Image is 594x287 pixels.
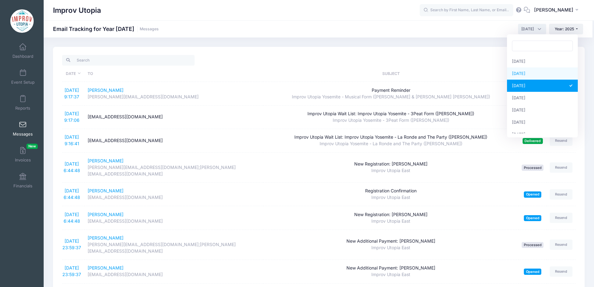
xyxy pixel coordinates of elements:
a: [DATE] 9:17:37 [64,87,79,99]
a: Event Setup [8,66,38,88]
input: Search [62,55,195,66]
h1: Improv Utopia [53,3,101,17]
th: Subject: activate to sort column ascending [263,66,519,82]
span: Event Setup [11,80,35,85]
a: Resend [550,266,573,277]
a: Financials [8,170,38,191]
div: Improv Utopia East [266,271,515,278]
div: [PERSON_NAME] [88,188,260,194]
span: New [27,144,38,149]
li: [DATE] [507,104,578,116]
span: Delivered [523,138,543,144]
div: Improv Utopia Wait List: Improv Utopia Yosemite - La Ronde and The Party ([PERSON_NAME]) [266,134,515,141]
div: New Registration: [PERSON_NAME] [266,161,515,167]
a: Resend [550,240,573,250]
a: [DATE] 9:16:41 [65,134,79,146]
div: [PERSON_NAME][EMAIL_ADDRESS][DOMAIN_NAME] [88,94,260,100]
div: Improv Utopia Yosemite - 3Peat Form ([PERSON_NAME]) [266,117,515,124]
li: [DATE] [507,55,578,67]
div: New Additional Payment: [PERSON_NAME] [266,238,515,245]
div: [EMAIL_ADDRESS][DOMAIN_NAME] [88,271,260,278]
a: Dashboard [8,40,38,62]
li: [DATE] [507,80,578,92]
div: [PERSON_NAME][EMAIL_ADDRESS][DOMAIN_NAME];[PERSON_NAME][EMAIL_ADDRESS][DOMAIN_NAME] [88,164,260,177]
span: Invoices [15,157,31,163]
a: [PERSON_NAME][PERSON_NAME][EMAIL_ADDRESS][DOMAIN_NAME] [88,87,260,100]
div: Registration Confirmation [266,188,515,194]
div: Improv Utopia Yosemite - Musical Form ([PERSON_NAME] & [PERSON_NAME] [PERSON_NAME]) [266,94,515,100]
button: [PERSON_NAME] [530,3,585,17]
span: Reports [15,106,30,111]
div: [EMAIL_ADDRESS][DOMAIN_NAME] [88,137,260,144]
span: August 2025 [521,26,534,32]
a: Resend [550,213,573,223]
span: Dashboard [12,54,33,59]
th: To: activate to sort column ascending [85,66,263,82]
a: [PERSON_NAME][EMAIL_ADDRESS][DOMAIN_NAME] [88,188,260,201]
div: [PERSON_NAME][EMAIL_ADDRESS][DOMAIN_NAME];[PERSON_NAME][EMAIL_ADDRESS][DOMAIN_NAME] [88,241,260,255]
a: Messages [8,118,38,140]
a: [PERSON_NAME][PERSON_NAME][EMAIL_ADDRESS][DOMAIN_NAME];[PERSON_NAME][EMAIL_ADDRESS][DOMAIN_NAME] [88,158,260,177]
input: Search [512,41,573,51]
a: [DATE] 9:17:06 [64,111,80,123]
img: Improv Utopia [10,9,34,33]
a: [PERSON_NAME][PERSON_NAME][EMAIL_ADDRESS][DOMAIN_NAME];[PERSON_NAME][EMAIL_ADDRESS][DOMAIN_NAME] [88,235,260,255]
li: [DATE] [507,128,578,141]
a: [DATE] 23:59:37 [62,238,81,250]
div: [EMAIL_ADDRESS][DOMAIN_NAME] [88,114,260,120]
span: Financials [13,183,32,189]
div: Improv Utopia East [266,167,515,174]
a: Resend [550,189,573,200]
li: [DATE] [507,67,578,80]
a: InvoicesNew [8,144,38,166]
a: [DATE] 6:44:48 [64,212,80,224]
span: Opened [524,269,541,275]
span: [PERSON_NAME] [534,7,573,13]
th: Date: activate to sort column ascending [62,66,85,82]
span: Processed [522,242,543,248]
a: [PERSON_NAME][EMAIL_ADDRESS][DOMAIN_NAME] [88,265,260,278]
span: Messages [13,131,33,137]
li: [DATE] [507,116,578,128]
div: Improv Utopia East [266,245,515,251]
a: [DATE] 6:44:48 [64,161,80,173]
div: [EMAIL_ADDRESS][DOMAIN_NAME] [88,194,260,201]
button: Year: 2025 [549,24,583,34]
div: Payment Reminder [266,87,515,94]
div: New Registration: [PERSON_NAME] [266,211,515,218]
a: [DATE] 23:59:37 [62,265,81,277]
a: [DATE] 6:44:48 [64,188,80,200]
a: [PERSON_NAME][EMAIL_ADDRESS][DOMAIN_NAME] [88,211,260,225]
input: Search by First Name, Last Name, or Email... [420,4,513,17]
div: Improv Utopia East [266,218,515,225]
div: [PERSON_NAME] [88,265,260,271]
span: Processed [522,165,543,171]
span: Year: 2025 [555,27,574,31]
div: Improv Utopia East [266,194,515,201]
a: Resend [550,162,573,173]
h1: Email Tracking for Year [DATE] [53,26,159,32]
div: [PERSON_NAME] [88,87,260,94]
span: Opened [524,191,541,197]
div: Improv Utopia Wait List: Improv Utopia Yosemite - 3Peat Form ([PERSON_NAME]) [266,111,515,117]
div: [EMAIL_ADDRESS][DOMAIN_NAME] [88,218,260,225]
div: [PERSON_NAME] [88,158,260,164]
li: [DATE] [507,92,578,104]
div: [PERSON_NAME] [88,211,260,218]
a: Messages [140,27,159,32]
div: New Additional Payment: [PERSON_NAME] [266,265,515,271]
div: Improv Utopia Yosemite - La Ronde and The Party ([PERSON_NAME]) [266,141,515,147]
div: [PERSON_NAME] [88,235,260,241]
a: Resend [550,136,573,146]
span: August 2025 [518,24,546,34]
span: Opened [524,215,541,221]
a: Reports [8,92,38,114]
